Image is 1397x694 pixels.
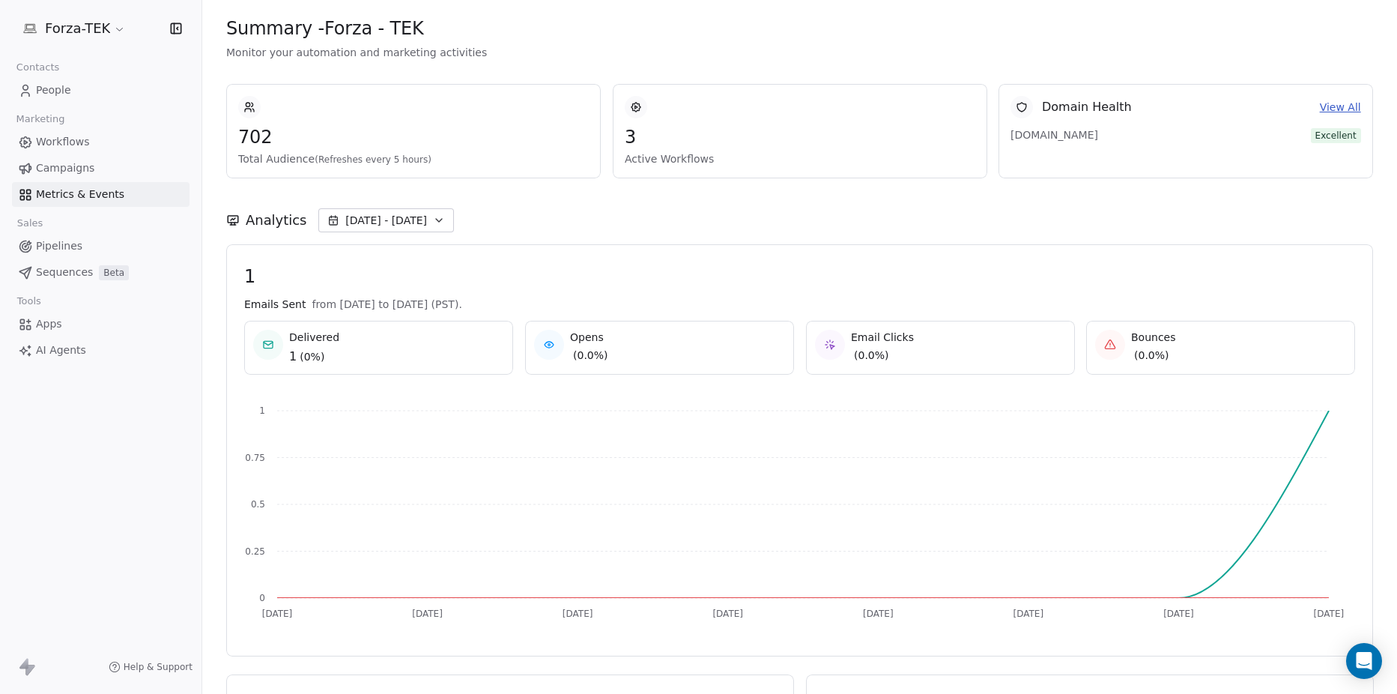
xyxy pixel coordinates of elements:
tspan: [DATE] [262,609,293,619]
span: 1 [244,265,1355,288]
button: [DATE] - [DATE] [318,208,454,232]
a: Workflows [12,130,190,154]
span: 3 [625,126,975,148]
span: ( 0.0% ) [854,348,889,363]
a: Metrics & Events [12,182,190,207]
span: ( 0.0% ) [1134,348,1169,363]
span: Sales [10,212,49,235]
span: AI Agents [36,343,86,358]
span: Analytics [246,211,306,230]
button: Forza-TEK [18,16,129,41]
span: People [36,82,71,98]
span: Excellent [1311,128,1361,143]
span: Campaigns [36,160,94,176]
tspan: [DATE] [712,609,743,619]
a: Help & Support [109,661,193,673]
span: Summary - Forza - TEK [226,17,424,40]
span: Opens [570,330,608,345]
a: View All [1320,100,1361,115]
tspan: 0 [259,593,265,603]
tspan: [DATE] [1314,609,1345,619]
div: Open Intercom Messenger [1346,643,1382,679]
span: Domain Health [1042,98,1132,116]
tspan: [DATE] [563,609,593,619]
span: Monitor your automation and marketing activities [226,45,1373,60]
span: Beta [99,265,129,280]
tspan: 0.25 [245,546,265,557]
span: Pipelines [36,238,82,254]
a: People [12,78,190,103]
span: Bounces [1131,330,1176,345]
span: Metrics & Events [36,187,124,202]
span: (Refreshes every 5 hours) [315,154,431,165]
span: from [DATE] to [DATE] (PST). [312,297,461,312]
span: Active Workflows [625,151,975,166]
tspan: 0.75 [245,453,265,463]
tspan: [DATE] [1163,609,1194,619]
span: Apps [36,316,62,332]
span: ( 0.0% ) [573,348,608,363]
span: Delivered [289,330,339,345]
a: Apps [12,312,190,337]
tspan: [DATE] [1013,609,1044,619]
a: AI Agents [12,338,190,363]
tspan: 0.5 [251,499,265,510]
span: [DATE] - [DATE] [345,213,427,228]
span: Contacts [10,56,66,79]
img: Forza%20Tek-Socialimage.png [21,19,39,37]
span: Forza-TEK [45,19,110,38]
span: Emails Sent [244,297,306,312]
tspan: [DATE] [863,609,894,619]
tspan: 1 [259,405,265,416]
a: SequencesBeta [12,260,190,285]
span: 1 [289,348,297,366]
span: Workflows [36,134,90,150]
span: Marketing [10,108,71,130]
span: ( 0% ) [300,349,324,364]
span: Total Audience [238,151,589,166]
a: Pipelines [12,234,190,259]
span: Tools [10,290,47,313]
tspan: [DATE] [412,609,443,619]
a: Campaigns [12,156,190,181]
span: [DOMAIN_NAME] [1010,127,1115,142]
span: Sequences [36,265,93,280]
span: Help & Support [124,661,193,673]
span: Email Clicks [851,330,914,345]
span: 702 [238,126,589,148]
